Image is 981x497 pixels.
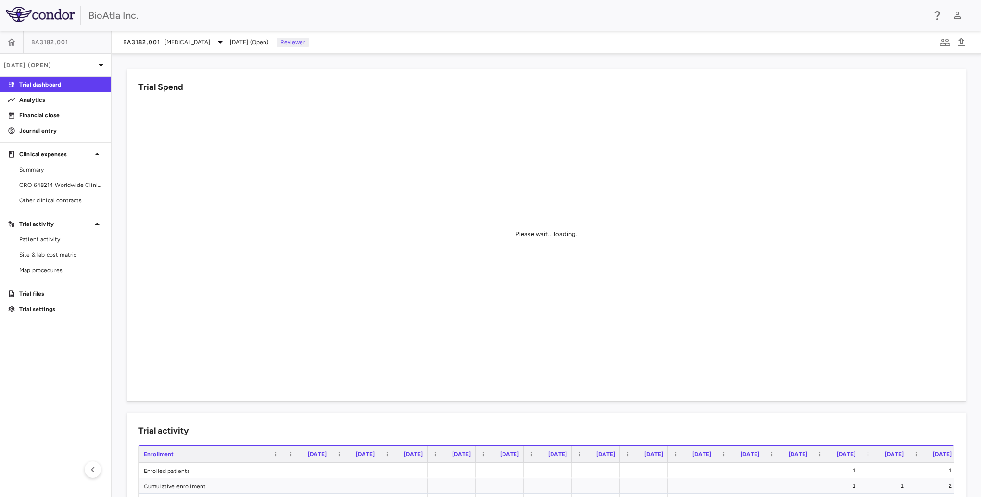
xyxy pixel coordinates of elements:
[741,451,759,458] span: [DATE]
[917,463,952,478] div: 1
[532,463,567,478] div: —
[19,181,103,189] span: CRO 648214 Worldwide Clinical Trials Holdings, Inc.
[277,38,309,47] p: Reviewer
[933,451,952,458] span: [DATE]
[580,478,615,494] div: —
[548,451,567,458] span: [DATE]
[725,463,759,478] div: —
[436,478,471,494] div: —
[292,478,327,494] div: —
[629,478,663,494] div: —
[144,451,174,458] span: Enrollment
[19,250,103,259] span: Site & lab cost matrix
[644,451,663,458] span: [DATE]
[388,478,423,494] div: —
[19,220,91,228] p: Trial activity
[677,478,711,494] div: —
[31,38,69,46] span: BA3182.001
[19,111,103,120] p: Financial close
[230,38,269,47] span: [DATE] (Open)
[484,478,519,494] div: —
[340,478,375,494] div: —
[356,451,375,458] span: [DATE]
[6,7,75,22] img: logo-full-SnFGN8VE.png
[404,451,423,458] span: [DATE]
[516,230,577,238] div: Please wait... loading.
[773,463,807,478] div: —
[164,38,211,47] span: [MEDICAL_DATA]
[19,266,103,274] span: Map procedures
[123,38,161,46] span: BA3182.001
[4,61,95,70] p: [DATE] (Open)
[821,478,855,494] div: 1
[580,463,615,478] div: —
[789,451,807,458] span: [DATE]
[484,463,519,478] div: —
[725,478,759,494] div: —
[138,424,189,437] h6: Trial activity
[837,451,855,458] span: [DATE]
[885,451,904,458] span: [DATE]
[308,451,327,458] span: [DATE]
[452,451,471,458] span: [DATE]
[139,463,283,478] div: Enrolled patients
[500,451,519,458] span: [DATE]
[19,126,103,135] p: Journal entry
[677,463,711,478] div: —
[19,235,103,244] span: Patient activity
[596,451,615,458] span: [DATE]
[436,463,471,478] div: —
[19,165,103,174] span: Summary
[19,96,103,104] p: Analytics
[869,478,904,494] div: 1
[138,81,183,94] h6: Trial Spend
[19,196,103,205] span: Other clinical contracts
[19,289,103,298] p: Trial files
[292,463,327,478] div: —
[917,478,952,494] div: 2
[19,305,103,313] p: Trial settings
[19,150,91,159] p: Clinical expenses
[773,478,807,494] div: —
[692,451,711,458] span: [DATE]
[139,478,283,493] div: Cumulative enrollment
[88,8,925,23] div: BioAtla Inc.
[869,463,904,478] div: —
[629,463,663,478] div: —
[532,478,567,494] div: —
[19,80,103,89] p: Trial dashboard
[388,463,423,478] div: —
[340,463,375,478] div: —
[821,463,855,478] div: 1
